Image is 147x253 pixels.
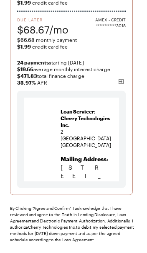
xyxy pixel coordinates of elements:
b: 35.97 % [17,80,36,85]
span: credit card fee [17,43,126,50]
span: Due Later [17,17,68,23]
strong: $19.66 [17,66,33,72]
span: monthly payment [17,36,126,43]
span: average monthly interest charge [17,66,126,72]
b: $1.99 [17,44,31,49]
span: $68.67/mo [17,23,68,36]
span: APR [17,79,126,86]
img: svg%3e [118,78,124,85]
strong: Loan Servicer: [61,108,96,114]
strong: 24 payments [17,59,49,65]
span: starting [DATE] [17,59,126,66]
b: Mailing Address: [61,155,108,163]
strong: $471.83 [17,73,37,79]
span: $66.68 [17,37,35,43]
span: total finance charge [17,72,126,79]
div: By Clicking "Agree and Confirm" I acknowledge that I have reviewed and agree to the Truth in Lend... [10,205,137,243]
span: Cherry Technologies Inc. [61,115,110,128]
span: AMEX - CREDIT [95,17,126,23]
p: [STREET_ADDRESS] [GEOGRAPHIC_DATA] [61,155,114,230]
